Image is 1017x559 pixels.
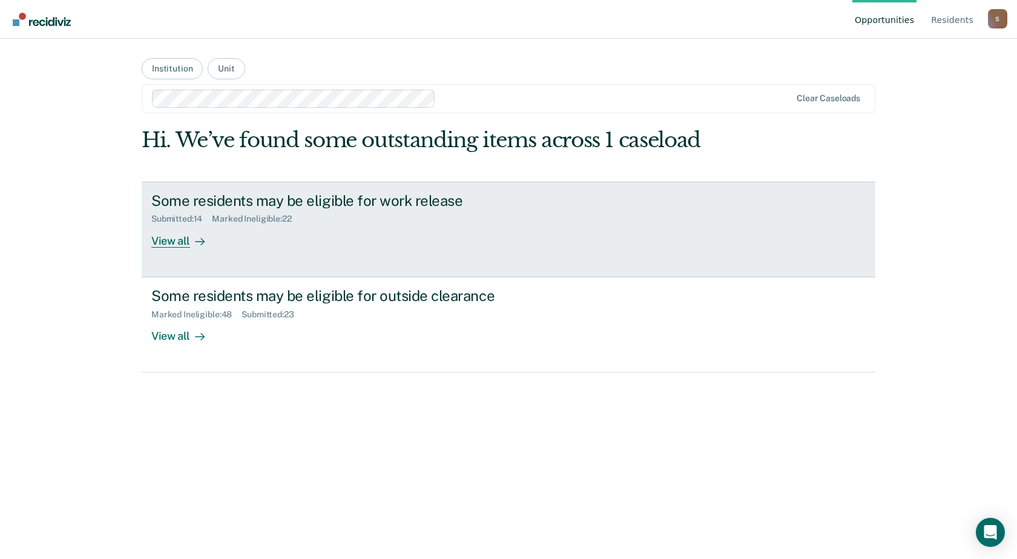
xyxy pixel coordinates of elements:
[142,277,875,372] a: Some residents may be eligible for outside clearanceMarked Ineligible:48Submitted:23View all
[151,319,219,343] div: View all
[142,128,729,153] div: Hi. We’ve found some outstanding items across 1 caseload
[151,224,219,248] div: View all
[151,192,576,210] div: Some residents may be eligible for work release
[976,518,1005,547] div: Open Intercom Messenger
[151,287,576,305] div: Some residents may be eligible for outside clearance
[212,214,301,224] div: Marked Ineligible : 22
[142,58,203,79] button: Institution
[242,309,303,320] div: Submitted : 23
[13,13,71,26] img: Recidiviz
[151,214,212,224] div: Submitted : 14
[797,93,860,104] div: Clear caseloads
[151,309,242,320] div: Marked Ineligible : 48
[988,9,1007,28] div: S
[988,9,1007,28] button: Profile dropdown button
[142,182,875,277] a: Some residents may be eligible for work releaseSubmitted:14Marked Ineligible:22View all
[208,58,245,79] button: Unit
